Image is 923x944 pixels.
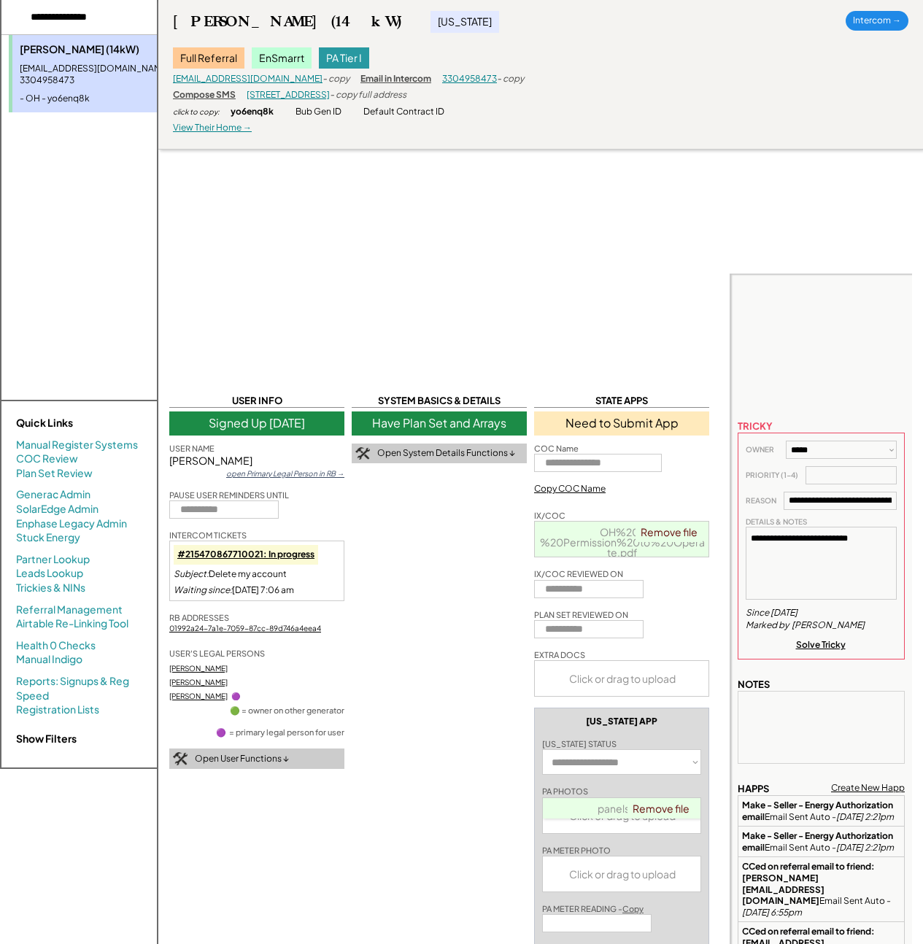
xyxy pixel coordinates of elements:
[746,471,798,480] div: PRIORITY (1-4)
[363,106,444,118] div: Default Contract ID
[534,443,579,454] div: COC Name
[330,89,406,101] div: - copy full address
[16,732,77,745] strong: Show Filters
[169,490,289,500] div: PAUSE USER REMINDERS UNTIL
[231,691,240,701] div: 🟣
[534,510,565,521] div: IX/COC
[169,624,321,632] a: 01992a24-7a1e-7059-87cc-89d746a4eea4
[598,802,648,815] a: panels.jpg
[534,411,709,435] div: Need to Submit App
[16,616,128,631] a: Airtable Re-Linking Tool
[16,502,99,517] a: SolarEdge Admin
[16,674,142,703] a: Reports: Signups & Reg Speed
[831,782,905,794] div: Create New Happ
[540,525,705,559] a: OH%20-%20Permission%20to%20Operate.pdf
[16,638,96,653] a: Health 0 Checks
[738,678,770,691] div: NOTES
[173,12,401,31] div: [PERSON_NAME] (14kW)
[16,517,127,531] a: Enphase Legacy Admin
[746,619,866,632] div: Marked by [PERSON_NAME]
[16,581,85,595] a: Trickies & NINs
[796,639,847,651] div: Solve Tricky
[16,652,82,667] a: Manual Indigo
[169,612,229,623] div: RB ADDRESSES
[360,73,431,85] div: Email in Intercom
[622,904,644,913] u: Copy
[542,845,611,856] div: PA METER PHOTO
[226,468,344,479] div: open Primary Legal Person in RB →
[16,487,90,502] a: Generac Admin
[216,727,344,738] div: 🟣 = primary legal person for user
[16,603,123,617] a: Referral Management
[169,692,228,700] a: [PERSON_NAME]
[169,530,247,541] div: INTERCOM TICKETS
[252,47,312,69] div: EnSmarrt
[20,93,198,105] div: - OH - yo6enq8k
[16,530,80,545] a: Stuck Energy
[352,411,527,435] div: Have Plan Set and Arrays
[20,42,198,57] div: [PERSON_NAME] (14kW)
[319,47,369,69] div: PA Tier I
[836,811,894,822] em: [DATE] 2:21pm
[742,830,895,853] strong: Make - Seller - Energy Authorization email
[174,568,287,581] div: Delete my account
[169,664,228,673] a: [PERSON_NAME]
[323,73,349,85] div: - copy
[16,416,162,430] div: Quick Links
[742,800,900,822] div: Email Sent Auto -
[296,106,341,118] div: Bub Gen ID
[247,89,330,100] a: [STREET_ADDRESS]
[16,466,93,481] a: Plan Set Review
[169,411,344,435] div: Signed Up [DATE]
[173,107,220,117] div: click to copy:
[16,703,99,717] a: Registration Lists
[230,705,344,716] div: 🟢 = owner on other generator
[535,661,710,696] div: Click or drag to upload
[169,678,228,686] a: [PERSON_NAME]
[442,73,497,84] a: 3304958473
[355,447,370,460] img: tool-icon.png
[497,73,524,85] div: - copy
[377,447,515,460] div: Open System Details Functions ↓
[746,445,779,454] div: OWNER
[746,607,798,619] div: Since [DATE]
[169,443,215,454] div: USER NAME
[534,568,623,579] div: IX/COC REVIEWED ON
[430,11,499,33] div: [US_STATE]
[746,496,776,506] div: REASON
[846,11,908,31] div: Intercom →
[534,483,606,495] div: Copy COC Name
[542,738,617,749] div: [US_STATE] STATUS
[542,786,588,797] div: PA PHOTOS
[627,798,695,819] a: Remove file
[16,552,90,567] a: Partner Lookup
[169,394,344,408] div: USER INFO
[534,609,628,620] div: PLAN SET REVIEWED ON
[231,106,274,118] div: yo6enq8k
[742,861,900,918] div: Email Sent Auto -
[173,89,236,101] div: Compose SMS
[534,649,585,660] div: EXTRA DOCS
[352,394,527,408] div: SYSTEM BASICS & DETAILS
[195,753,289,765] div: Open User Functions ↓
[173,47,244,69] div: Full Referral
[746,517,807,527] div: DETAILS & NOTES
[173,752,188,765] img: tool-icon.png
[177,549,314,560] a: #215470867710021: In progress
[636,522,703,542] a: Remove file
[174,584,232,595] em: Waiting since:
[174,584,294,597] div: [DATE] 7:06 am
[542,903,644,914] div: PA METER READING -
[586,716,657,727] div: [US_STATE] APP
[169,648,265,659] div: USER'S LEGAL PERSONS
[173,122,252,134] div: View Their Home →
[20,63,198,88] div: [EMAIL_ADDRESS][DOMAIN_NAME] - 3304958473
[174,568,209,579] em: Subject:
[173,73,323,84] a: [EMAIL_ADDRESS][DOMAIN_NAME]
[742,907,802,918] em: [DATE] 6:55pm
[742,861,876,906] strong: CCed on referral email to friend: [PERSON_NAME][EMAIL_ADDRESS][DOMAIN_NAME]
[16,438,138,452] a: Manual Register Systems
[836,842,894,853] em: [DATE] 2:21pm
